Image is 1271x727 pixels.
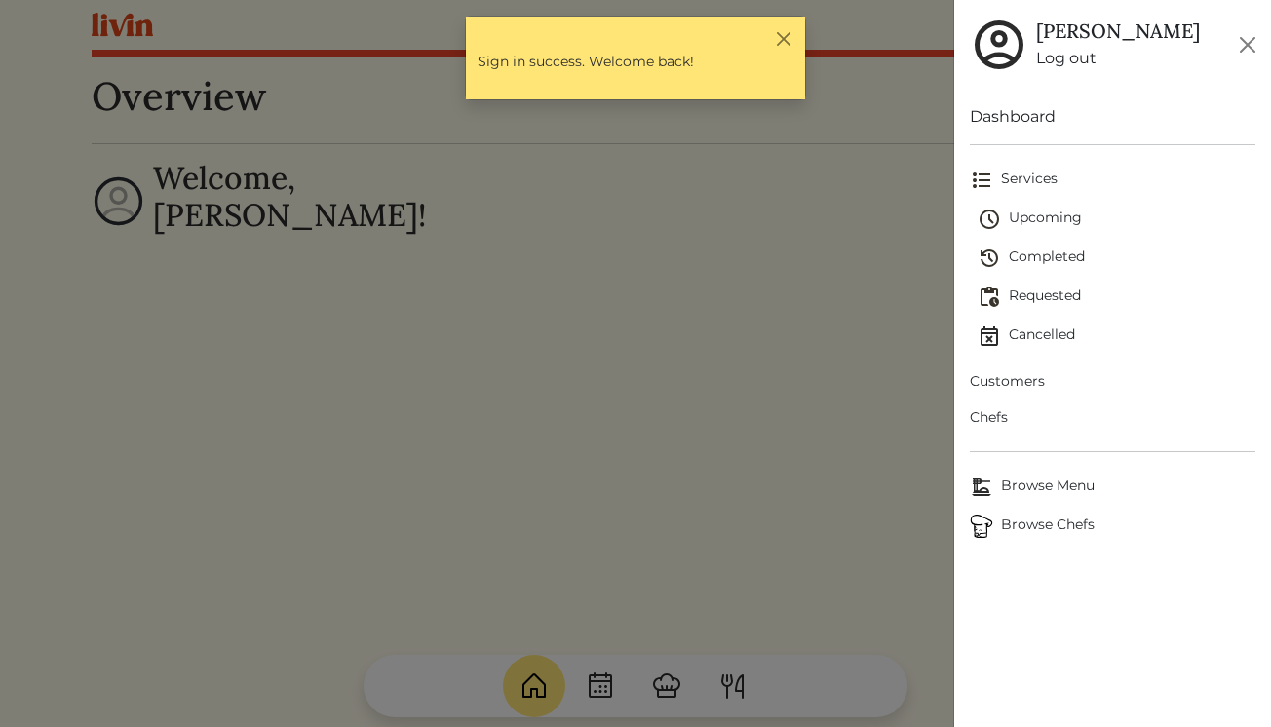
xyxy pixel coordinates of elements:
span: Customers [970,371,1255,392]
a: Browse MenuBrowse Menu [970,468,1255,507]
button: Close [773,28,793,49]
img: Browse Menu [970,476,993,499]
a: Cancelled [978,317,1255,356]
span: Browse Chefs [970,515,1255,538]
a: Completed [978,239,1255,278]
a: Services [970,161,1255,200]
img: Browse Chefs [970,515,993,538]
a: Upcoming [978,200,1255,239]
img: event_cancelled-67e280bd0a9e072c26133efab016668ee6d7272ad66fa3c7eb58af48b074a3a4.svg [978,325,1001,348]
img: format_list_bulleted-ebc7f0161ee23162107b508e562e81cd567eeab2455044221954b09d19068e74.svg [970,169,993,192]
p: Sign in success. Welcome back! [478,52,793,72]
a: Requested [978,278,1255,317]
span: Requested [978,286,1255,309]
img: pending_actions-fd19ce2ea80609cc4d7bbea353f93e2f363e46d0f816104e4e0650fdd7f915cf.svg [978,286,1001,309]
button: Close [1232,29,1263,60]
span: Browse Menu [970,476,1255,499]
h5: [PERSON_NAME] [1036,19,1200,43]
span: Cancelled [978,325,1255,348]
span: Completed [978,247,1255,270]
a: ChefsBrowse Chefs [970,507,1255,546]
a: Customers [970,363,1255,400]
span: Chefs [970,407,1255,428]
img: schedule-fa401ccd6b27cf58db24c3bb5584b27dcd8bd24ae666a918e1c6b4ae8c451a22.svg [978,208,1001,231]
span: Upcoming [978,208,1255,231]
span: Services [970,169,1255,192]
a: Dashboard [970,105,1255,129]
a: Log out [1036,47,1200,70]
a: Chefs [970,400,1255,436]
img: history-2b446bceb7e0f53b931186bf4c1776ac458fe31ad3b688388ec82af02103cd45.svg [978,247,1001,270]
img: user_account-e6e16d2ec92f44fc35f99ef0dc9cddf60790bfa021a6ecb1c896eb5d2907b31c.svg [970,16,1028,74]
